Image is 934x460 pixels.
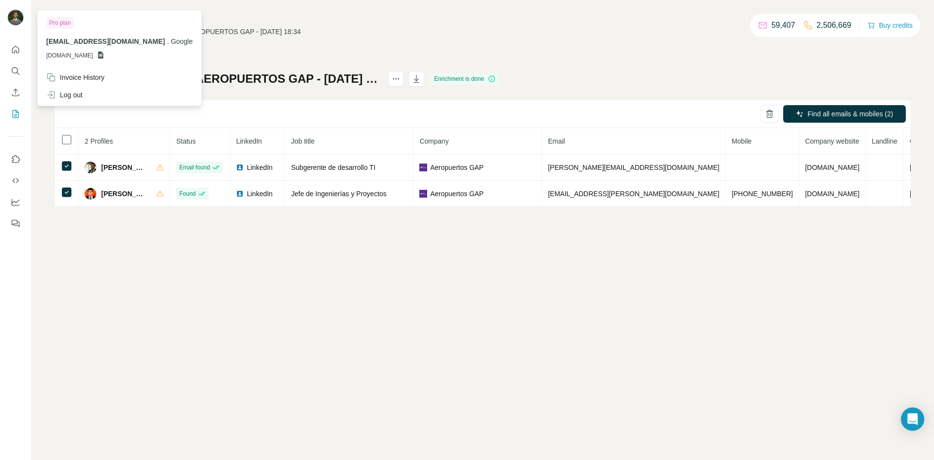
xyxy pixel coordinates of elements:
button: My lists [8,105,23,123]
span: Mobile [732,137,752,145]
div: Enrichment is done [431,73,499,85]
span: Status [176,137,196,145]
div: Log out [46,90,83,100]
h1: Search Export (Custom): AEROPUERTOS GAP - [DATE] 18:34 [55,71,379,87]
span: Job title [291,137,314,145]
span: Jefe de Ingenierías y Proyectos [291,190,386,198]
div: Pro plan [46,17,74,29]
span: [PERSON_NAME] [101,189,147,199]
span: Company website [805,137,859,145]
div: Invoice History [46,73,105,82]
span: Find all emails & mobiles (2) [808,109,893,119]
img: LinkedIn logo [236,164,244,171]
span: Aeropuertos GAP [430,163,484,172]
span: [EMAIL_ADDRESS][DOMAIN_NAME] [46,37,165,45]
span: [DOMAIN_NAME] [46,51,93,60]
button: Use Surfe on LinkedIn [8,150,23,168]
span: LinkedIn [236,137,262,145]
span: . [167,37,169,45]
span: Email [548,137,565,145]
div: Open Intercom Messenger [901,407,924,431]
span: [PERSON_NAME] [101,163,146,172]
span: 2 Profiles [85,137,113,145]
img: Avatar [85,188,96,200]
div: Search Export (Custom): AEROPUERTOS GAP - [DATE] 18:34 [110,27,301,37]
img: LinkedIn logo [236,190,244,198]
img: company-logo [419,164,427,171]
p: 2,506,669 [817,19,851,31]
img: Avatar [85,162,96,173]
button: Use Surfe API [8,172,23,189]
span: LinkedIn [247,189,272,199]
span: Subgerente de desarrollo TI [291,164,375,171]
span: Found [179,189,196,198]
button: Find all emails & mobiles (2) [783,105,906,123]
span: Company [419,137,449,145]
button: Enrich CSV [8,84,23,101]
button: Quick start [8,41,23,58]
span: Landline [872,137,898,145]
button: actions [388,71,404,87]
span: Aeropuertos GAP [430,189,484,199]
span: Country [910,137,934,145]
button: Search [8,62,23,80]
span: [PHONE_NUMBER] [732,190,793,198]
img: company-logo [419,190,427,198]
span: [DOMAIN_NAME] [805,190,860,198]
span: [PERSON_NAME][EMAIL_ADDRESS][DOMAIN_NAME] [548,164,719,171]
p: 59,407 [772,19,795,31]
button: Dashboard [8,193,23,211]
span: [EMAIL_ADDRESS][PERSON_NAME][DOMAIN_NAME] [548,190,719,198]
span: [DOMAIN_NAME] [805,164,860,171]
span: LinkedIn [247,163,272,172]
button: Feedback [8,215,23,232]
img: Avatar [8,10,23,25]
button: Buy credits [867,18,913,32]
span: Email found [179,163,210,172]
span: Google [171,37,193,45]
